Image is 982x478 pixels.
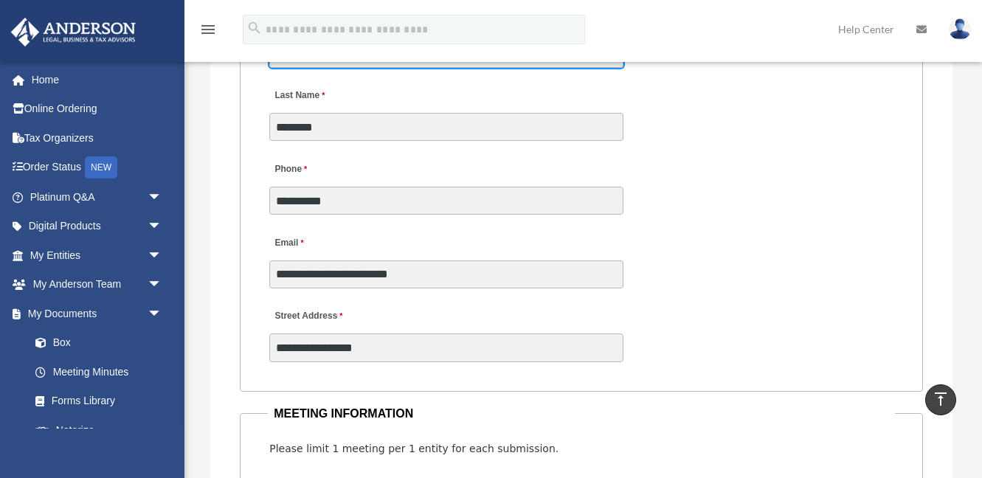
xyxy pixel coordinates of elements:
[949,18,971,40] img: User Pic
[10,212,184,241] a: Digital Productsarrow_drop_down
[925,384,956,415] a: vertical_align_top
[269,443,559,454] span: Please limit 1 meeting per 1 entity for each submission.
[10,65,184,94] a: Home
[10,123,184,153] a: Tax Organizers
[148,299,177,329] span: arrow_drop_down
[10,182,184,212] a: Platinum Q&Aarrow_drop_down
[269,86,328,106] label: Last Name
[10,299,184,328] a: My Documentsarrow_drop_down
[21,357,177,387] a: Meeting Minutes
[10,94,184,124] a: Online Ordering
[932,390,950,408] i: vertical_align_top
[148,182,177,212] span: arrow_drop_down
[199,21,217,38] i: menu
[21,328,184,358] a: Box
[199,26,217,38] a: menu
[269,233,307,253] label: Email
[148,270,177,300] span: arrow_drop_down
[10,270,184,299] a: My Anderson Teamarrow_drop_down
[148,240,177,271] span: arrow_drop_down
[21,387,184,416] a: Forms Library
[148,212,177,242] span: arrow_drop_down
[246,20,263,36] i: search
[10,240,184,270] a: My Entitiesarrow_drop_down
[7,18,140,46] img: Anderson Advisors Platinum Portal
[21,415,184,445] a: Notarize
[268,403,895,424] legend: MEETING INFORMATION
[85,156,117,179] div: NEW
[269,159,311,179] label: Phone
[269,307,409,327] label: Street Address
[10,153,184,183] a: Order StatusNEW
